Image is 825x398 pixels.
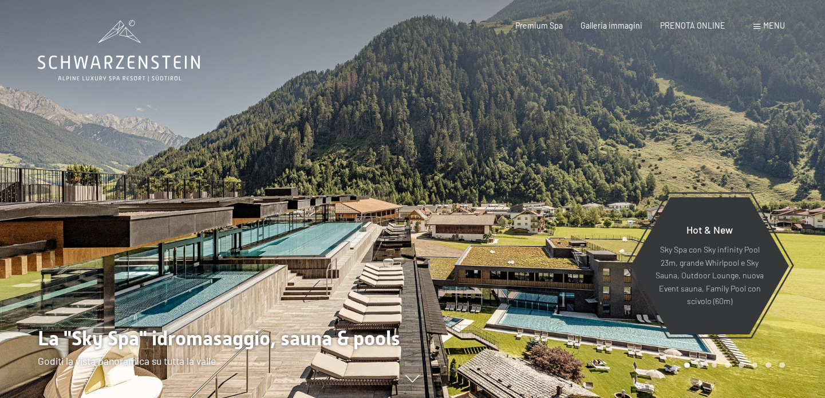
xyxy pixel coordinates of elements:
[739,362,744,368] div: Carousel Page 5
[712,362,717,368] div: Carousel Page 3
[655,243,764,308] p: Sky Spa con Sky infinity Pool 23m, grande Whirlpool e Sky Sauna, Outdoor Lounge, nuova Event saun...
[752,362,758,368] div: Carousel Page 6
[686,223,733,236] span: Hot & New
[660,21,725,30] a: PRENOTA ONLINE
[779,362,785,368] div: Carousel Page 8
[765,362,771,368] div: Carousel Page 7
[515,21,563,30] a: Premium Spa
[763,21,785,30] span: Menu
[581,21,642,30] a: Galleria immagini
[630,196,790,335] a: Hot & New Sky Spa con Sky infinity Pool 23m, grande Whirlpool e Sky Sauna, Outdoor Lounge, nuova ...
[684,362,690,368] div: Carousel Page 1 (Current Slide)
[725,362,731,368] div: Carousel Page 4
[680,362,784,368] div: Carousel Pagination
[698,362,704,368] div: Carousel Page 2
